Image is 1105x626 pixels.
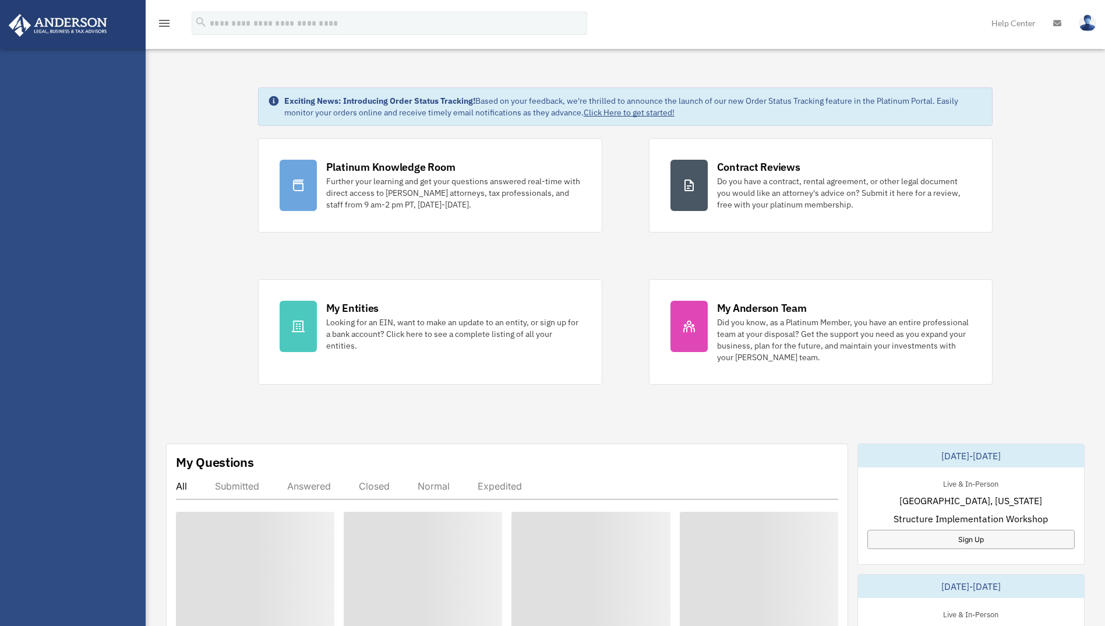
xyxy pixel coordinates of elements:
div: My Entities [326,301,379,315]
img: User Pic [1079,15,1096,31]
div: Do you have a contract, rental agreement, or other legal document you would like an attorney's ad... [717,175,972,210]
i: menu [157,16,171,30]
div: Normal [418,480,450,492]
div: Contract Reviews [717,160,800,174]
span: Structure Implementation Workshop [894,512,1048,526]
a: My Anderson Team Did you know, as a Platinum Member, you have an entire professional team at your... [649,279,993,385]
div: My Anderson Team [717,301,807,315]
div: Platinum Knowledge Room [326,160,456,174]
i: search [195,16,207,29]
div: Did you know, as a Platinum Member, you have an entire professional team at your disposal? Get th... [717,316,972,363]
span: [GEOGRAPHIC_DATA], [US_STATE] [899,494,1042,508]
div: Answered [287,480,331,492]
a: My Entities Looking for an EIN, want to make an update to an entity, or sign up for a bank accoun... [258,279,602,385]
div: Closed [359,480,390,492]
div: Live & In-Person [934,607,1008,620]
div: Looking for an EIN, want to make an update to an entity, or sign up for a bank account? Click her... [326,316,581,351]
a: menu [157,20,171,30]
a: Sign Up [867,530,1075,549]
img: Anderson Advisors Platinum Portal [5,14,111,37]
div: [DATE]-[DATE] [858,444,1084,467]
div: Expedited [478,480,522,492]
div: Live & In-Person [934,477,1008,489]
div: [DATE]-[DATE] [858,575,1084,598]
div: All [176,480,187,492]
div: Further your learning and get your questions answered real-time with direct access to [PERSON_NAM... [326,175,581,210]
div: Based on your feedback, we're thrilled to announce the launch of our new Order Status Tracking fe... [284,95,983,118]
a: Contract Reviews Do you have a contract, rental agreement, or other legal document you would like... [649,138,993,233]
div: My Questions [176,453,254,471]
strong: Exciting News: Introducing Order Status Tracking! [284,96,475,106]
a: Click Here to get started! [584,107,675,118]
div: Submitted [215,480,259,492]
a: Platinum Knowledge Room Further your learning and get your questions answered real-time with dire... [258,138,602,233]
